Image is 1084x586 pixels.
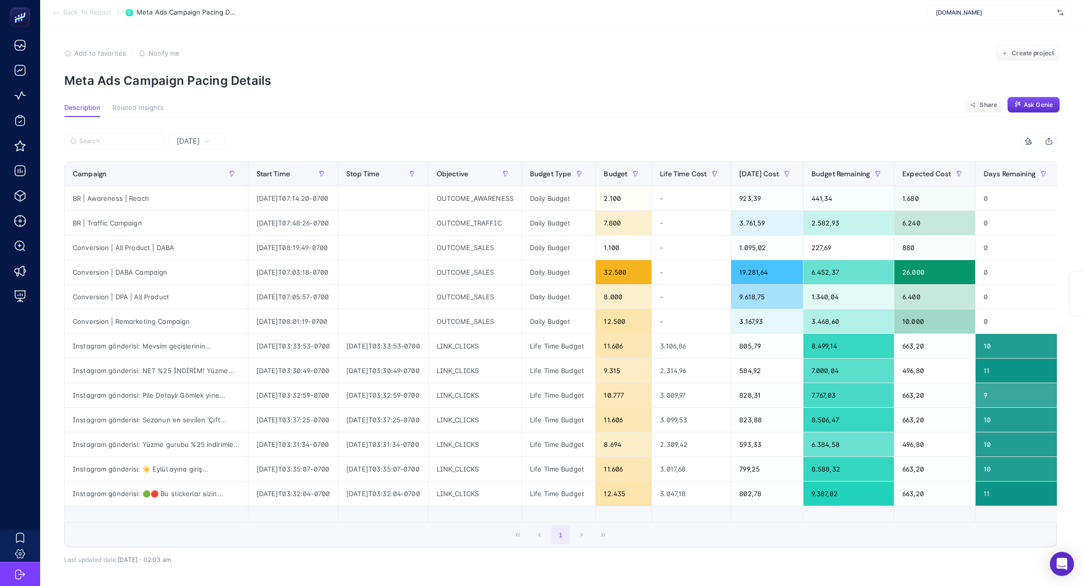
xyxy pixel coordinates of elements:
[731,432,803,456] div: 593,33
[652,383,731,407] div: 3.009,97
[248,383,338,407] div: [DATE]T03:32:59-0700
[811,170,870,178] span: Budget Remaining
[803,186,894,210] div: 441,34
[522,211,596,235] div: Daily Budget
[338,383,428,407] div: [DATE]T03:32:59-0700
[976,334,1059,358] div: 10
[429,211,521,235] div: OUTCOME_TRAFFIC
[248,334,338,358] div: [DATE]T03:33:53-0700
[437,170,468,178] span: Objective
[248,457,338,481] div: [DATE]T03:35:07-0700
[596,309,651,333] div: 12.500
[894,482,975,506] div: 663,20
[996,45,1060,61] button: Create project
[522,457,596,481] div: Life Time Budget
[731,236,803,260] div: 1.095,02
[976,482,1059,506] div: 11
[976,432,1059,456] div: 10
[429,432,521,456] div: LINK_CLICKS
[652,186,731,210] div: -
[522,186,596,210] div: Daily Budget
[522,285,596,309] div: Daily Budget
[652,359,731,383] div: 2.314,96
[731,482,803,506] div: 802,78
[65,186,248,210] div: BR | Awareness | Reach
[596,211,651,235] div: 7.800
[731,408,803,432] div: 823,88
[652,285,731,309] div: -
[429,383,521,407] div: LINK_CLICKS
[338,359,428,383] div: [DATE]T03:30:49-0700
[803,285,894,309] div: 1.340,04
[248,285,338,309] div: [DATE]T07:05:57-0700
[652,408,731,432] div: 3.099,53
[429,186,521,210] div: OUTCOME_AWARENESS
[894,408,975,432] div: 663,20
[429,359,521,383] div: LINK_CLICKS
[522,334,596,358] div: Life Time Budget
[731,186,803,210] div: 923,39
[522,408,596,432] div: Life Time Budget
[522,359,596,383] div: Life Time Budget
[65,408,248,432] div: Instagram gönderisi: Sezonun en sevilen 'Çift...
[65,285,248,309] div: Conversion | DPA | All Product
[1050,552,1074,576] div: Open Intercom Messenger
[803,482,894,506] div: 9.387,82
[137,9,237,17] span: Meta Ads Campaign Pacing Details
[64,556,117,563] span: Last updated date:
[429,408,521,432] div: LINK_CLICKS
[248,432,338,456] div: [DATE]T03:31:34-0700
[803,211,894,235] div: 2.582,93
[894,309,975,333] div: 10.000
[596,432,651,456] div: 8.694
[65,260,248,284] div: Conversion | DABA Campaign
[64,49,126,57] button: Add to favorites
[894,211,975,235] div: 6.240
[596,186,651,210] div: 2.100
[1024,101,1053,109] span: Ask Genie
[894,457,975,481] div: 663,20
[551,525,570,544] button: 1
[739,170,779,178] span: [DATE] Cost
[248,482,338,506] div: [DATE]T03:32:04-0700
[65,457,248,481] div: Instagram gönderisi: ☀️ Eylül ayına giriş...
[976,236,1059,260] div: 0
[65,309,248,333] div: Conversion | Remarketing Campaign
[976,408,1059,432] div: 10
[248,211,338,235] div: [DATE]T07:48:26-0700
[652,457,731,481] div: 3.017,68
[429,236,521,260] div: OUTCOME_SALES
[731,359,803,383] div: 584,92
[74,49,126,57] span: Add to favorites
[522,260,596,284] div: Daily Budget
[731,211,803,235] div: 3.761,59
[522,432,596,456] div: Life Time Budget
[256,170,290,178] span: Start Time
[596,408,651,432] div: 11.606
[338,334,428,358] div: [DATE]T03:33:53-0700
[112,104,164,117] button: Related Insights
[522,309,596,333] div: Daily Budget
[65,482,248,506] div: Instagram gönderisi: 🟢🔴 Bu stickerlar sizin...
[976,186,1059,210] div: 0
[596,236,651,260] div: 1.100
[936,9,1053,17] span: [DOMAIN_NAME]
[652,211,731,235] div: -
[338,432,428,456] div: [DATE]T03:31:34-0700
[731,457,803,481] div: 799,25
[894,285,975,309] div: 6.400
[731,383,803,407] div: 828,31
[248,359,338,383] div: [DATE]T03:30:49-0700
[976,383,1059,407] div: 9
[894,383,975,407] div: 663,20
[894,359,975,383] div: 496,80
[112,104,164,112] span: Related Insights
[803,408,894,432] div: 8.506,47
[429,457,521,481] div: LINK_CLICKS
[596,482,651,506] div: 12.435
[652,482,731,506] div: 3.047,18
[803,359,894,383] div: 7.000,04
[652,334,731,358] div: 3.106,86
[604,170,627,178] span: Budget
[894,260,975,284] div: 26.000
